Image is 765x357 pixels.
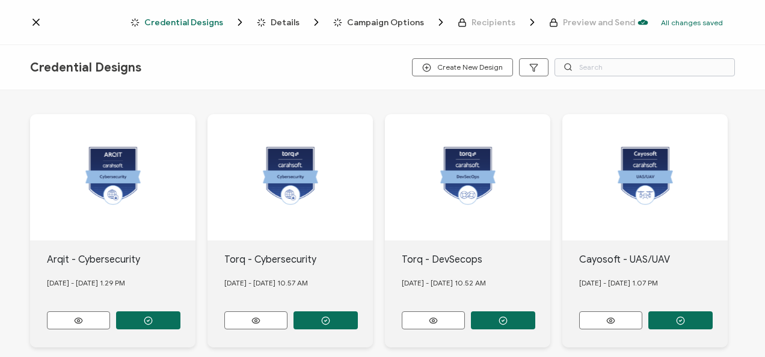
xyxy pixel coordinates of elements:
[563,18,635,27] span: Preview and Send
[257,16,322,28] span: Details
[131,16,246,28] span: Credential Designs
[224,267,373,299] div: [DATE] - [DATE] 10.57 AM
[47,267,196,299] div: [DATE] - [DATE] 1.29 PM
[30,60,141,75] span: Credential Designs
[144,18,223,27] span: Credential Designs
[224,252,373,267] div: Torq - Cybersecurity
[271,18,300,27] span: Details
[565,221,765,357] iframe: Chat Widget
[402,267,551,299] div: [DATE] - [DATE] 10.52 AM
[47,252,196,267] div: Arqit - Cybersecurity
[402,252,551,267] div: Torq - DevSecops
[555,58,735,76] input: Search
[131,16,635,28] div: Breadcrumb
[422,63,503,72] span: Create New Design
[458,16,538,28] span: Recipients
[661,18,723,27] p: All changes saved
[549,18,635,27] span: Preview and Send
[472,18,515,27] span: Recipients
[347,18,424,27] span: Campaign Options
[333,16,447,28] span: Campaign Options
[412,58,513,76] button: Create New Design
